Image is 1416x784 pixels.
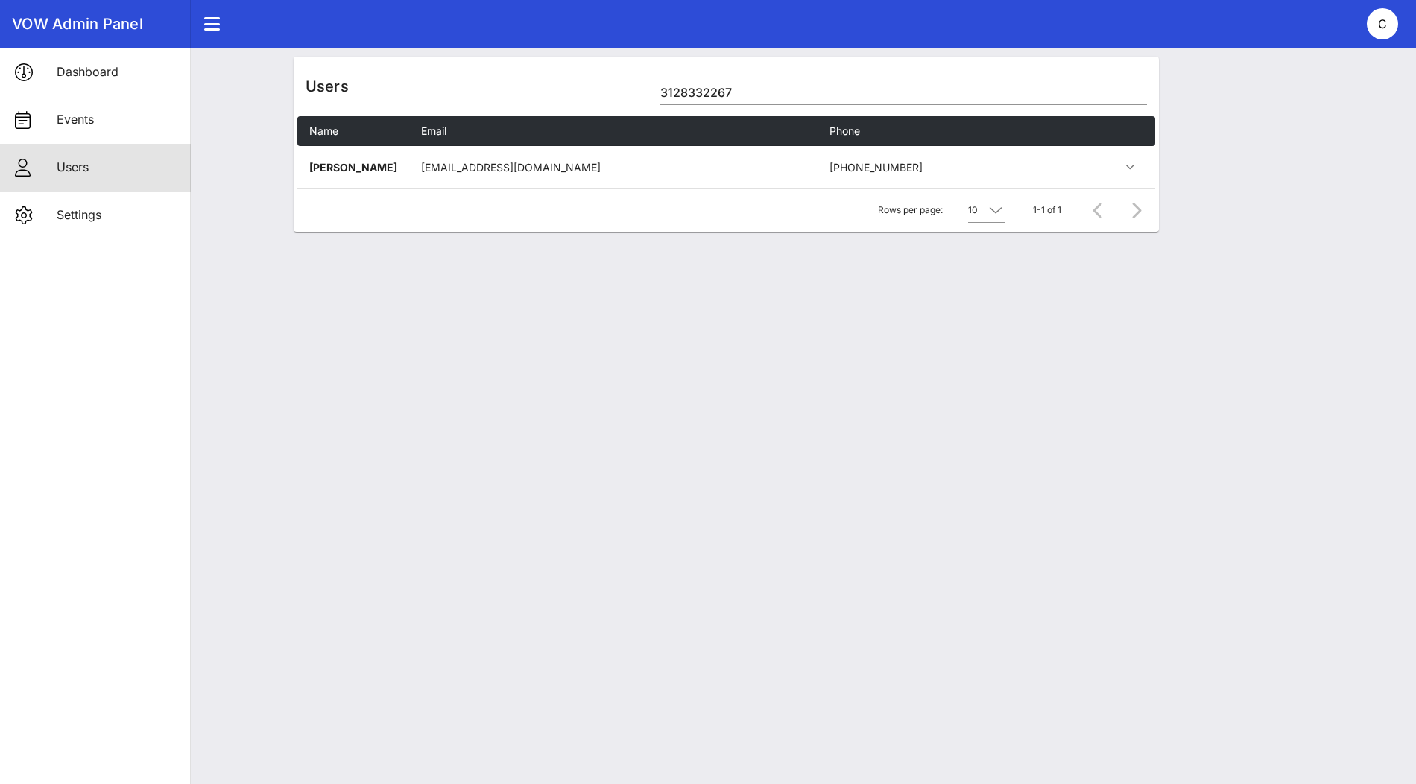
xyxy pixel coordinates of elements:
[57,208,179,222] div: Settings
[12,15,179,33] div: VOW Admin Panel
[968,203,978,217] div: 10
[294,57,1159,116] div: Users
[818,116,1053,146] th: Phone
[829,124,860,137] span: Phone
[1033,203,1061,217] div: 1-1 of 1
[57,65,179,79] div: Dashboard
[421,124,446,137] span: Email
[309,124,338,137] span: Name
[878,189,1005,232] div: Rows per page:
[57,113,179,127] div: Events
[409,116,818,146] th: Email
[57,160,179,174] div: Users
[409,146,818,188] td: [EMAIL_ADDRESS][DOMAIN_NAME]
[818,146,1053,188] td: [PHONE_NUMBER]
[968,198,1005,222] div: 10Rows per page:
[297,116,409,146] th: Name
[297,146,409,188] td: [PERSON_NAME]
[1367,8,1398,39] div: C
